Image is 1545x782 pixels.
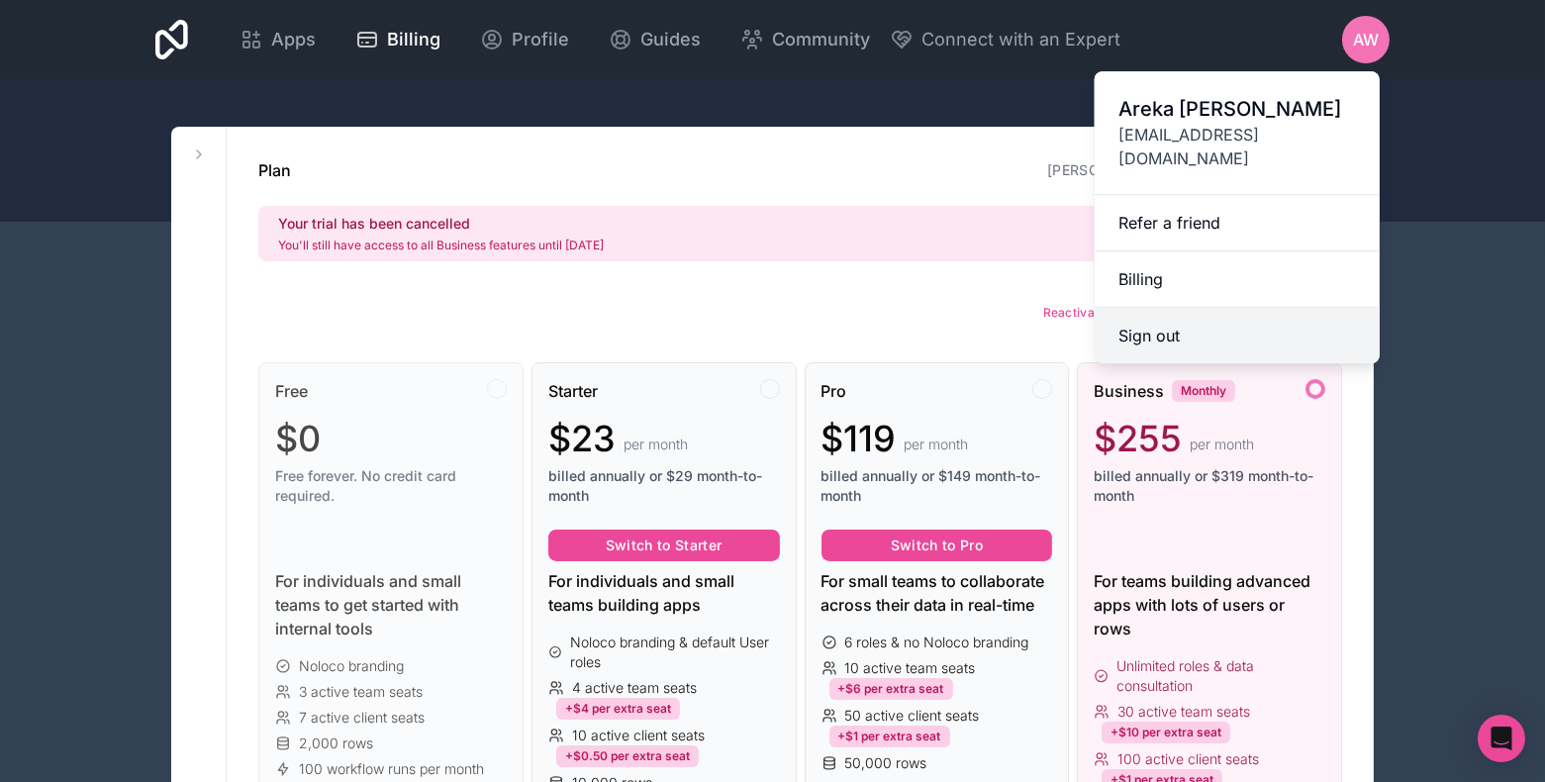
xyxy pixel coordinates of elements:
[821,569,1053,617] div: For small teams to collaborate across their data in real-time
[845,753,927,773] span: 50,000 rows
[299,656,404,676] span: Noloco branding
[548,419,616,458] span: $23
[275,466,507,506] span: Free forever. No credit card required.
[640,26,701,53] span: Guides
[1478,715,1525,762] div: Open Intercom Messenger
[845,706,980,726] span: 50 active client seats
[1036,293,1174,331] button: Reactivate plan
[1047,161,1246,178] a: [PERSON_NAME]-workspace
[1117,656,1325,696] span: Unlimited roles & data consultation
[1043,305,1135,320] span: Reactivate plan
[299,733,373,753] span: 2,000 rows
[772,26,870,53] span: Community
[572,726,705,745] span: 10 active client seats
[1118,123,1356,170] span: [EMAIL_ADDRESS][DOMAIN_NAME]
[548,569,780,617] div: For individuals and small teams building apps
[556,698,680,720] div: +$4 per extra seat
[1118,95,1356,123] span: Areka [PERSON_NAME]
[1117,749,1259,769] span: 100 active client seats
[299,682,423,702] span: 3 active team seats
[1095,195,1380,251] a: Refer a friend
[1095,251,1380,308] a: Billing
[1094,379,1164,403] span: Business
[299,759,484,779] span: 100 workflow runs per month
[829,726,950,747] div: +$1 per extra seat
[258,158,291,182] h1: Plan
[890,26,1120,53] button: Connect with an Expert
[829,678,953,700] div: +$6 per extra seat
[845,658,976,678] span: 10 active team seats
[224,18,332,61] a: Apps
[271,26,316,53] span: Apps
[1117,702,1250,722] span: 30 active team seats
[1095,308,1380,363] button: Sign out
[593,18,717,61] a: Guides
[275,419,321,458] span: $0
[1353,28,1379,51] span: AW
[624,435,688,454] span: per month
[556,745,699,767] div: +$0.50 per extra seat
[387,26,440,53] span: Billing
[464,18,585,61] a: Profile
[821,419,897,458] span: $119
[278,238,604,253] p: You'll still have access to all Business features until [DATE]
[548,379,598,403] span: Starter
[845,633,1029,652] span: 6 roles & no Noloco branding
[278,214,604,234] h2: Your trial has been cancelled
[821,379,847,403] span: Pro
[572,678,697,698] span: 4 active team seats
[724,18,886,61] a: Community
[275,569,507,640] div: For individuals and small teams to get started with internal tools
[821,466,1053,506] span: billed annually or $149 month-to-month
[905,435,969,454] span: per month
[275,379,308,403] span: Free
[1102,722,1230,743] div: +$10 per extra seat
[1172,380,1235,402] div: Monthly
[548,466,780,506] span: billed annually or $29 month-to-month
[1190,435,1254,454] span: per month
[1094,569,1325,640] div: For teams building advanced apps with lots of users or rows
[512,26,569,53] span: Profile
[299,708,425,728] span: 7 active client seats
[821,530,1053,561] button: Switch to Pro
[1094,419,1182,458] span: $255
[1094,466,1325,506] span: billed annually or $319 month-to-month
[339,18,456,61] a: Billing
[548,530,780,561] button: Switch to Starter
[921,26,1120,53] span: Connect with an Expert
[570,633,779,672] span: Noloco branding & default User roles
